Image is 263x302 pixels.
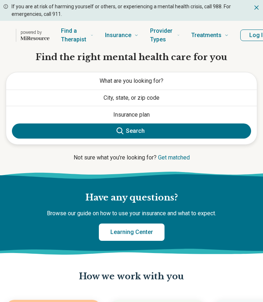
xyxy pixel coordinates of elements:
[9,191,254,204] h2: Have any questions?
[12,123,251,139] button: Search
[150,21,180,50] a: Provider Types
[105,30,131,40] span: Insurance
[158,154,190,161] a: Get matched
[99,224,165,241] a: Learning Center
[150,26,174,45] span: Provider Types
[253,3,260,12] button: Dismiss
[6,90,257,106] button: City, state, or zip code
[191,21,229,50] a: Treatments
[6,106,257,123] button: Show suggestions
[100,77,163,84] span: What are you looking for?
[105,21,139,50] a: Insurance
[12,24,49,47] a: Home page
[191,30,222,40] span: Treatments
[61,21,93,50] a: Find a Therapist
[79,270,184,283] p: How we work with you
[12,3,250,18] p: If you are at risk of harming yourself or others, or experiencing a mental health crisis, call 98...
[61,26,88,45] span: Find a Therapist
[21,30,49,35] p: powered by
[6,51,257,63] h1: Find the right mental health care for you
[6,72,257,90] button: What are you looking for?
[9,209,254,218] p: Browse our guide on how to use your insurance and what to expect.
[6,153,257,162] p: Not sure what you’re looking for?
